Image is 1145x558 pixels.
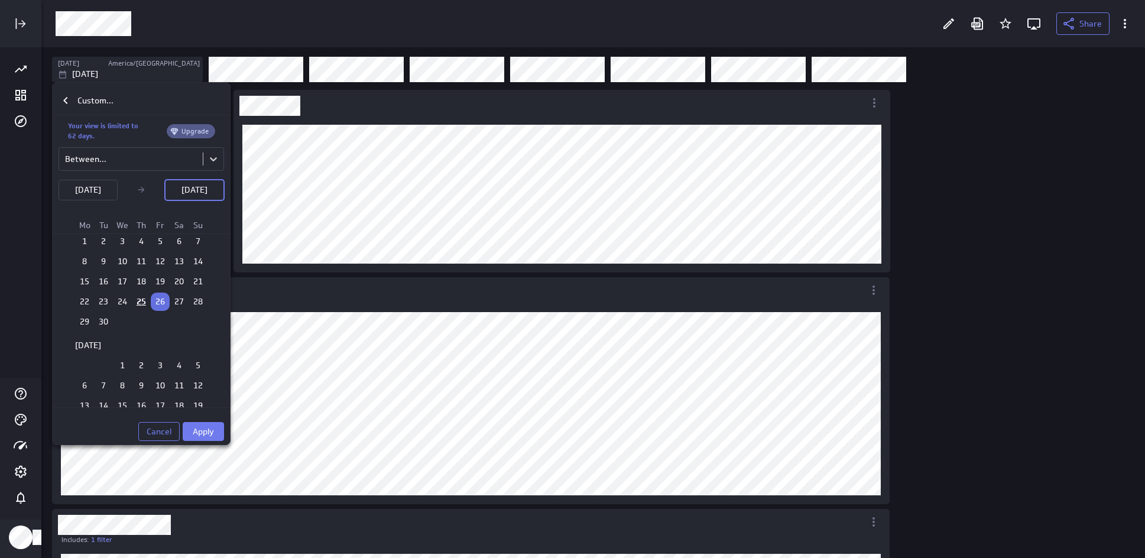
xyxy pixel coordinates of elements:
[75,293,94,311] td: Choose Monday, September 22, 2025 as your check-out date. It’s available.
[113,272,132,291] td: Choose Wednesday, September 17, 2025 as your check-out date. It’s available.
[165,180,224,200] button: [DATE]
[113,356,132,375] td: Choose Wednesday, October 1, 2025 as your check-out date. It’s available.
[170,252,189,271] td: Choose Saturday, September 13, 2025 as your check-out date. It’s available.
[174,220,184,231] small: Sa
[132,397,151,415] td: Choose Thursday, October 16, 2025 as your check-out date. It’s available.
[132,252,151,271] td: Choose Thursday, September 11, 2025 as your check-out date. It’s available.
[94,313,113,331] td: Choose Tuesday, September 30, 2025 as your check-out date. It’s available.
[75,313,94,331] td: Choose Monday, September 29, 2025 as your check-out date. It’s available.
[75,272,94,291] td: Choose Monday, September 15, 2025 as your check-out date. It’s available.
[189,272,207,291] td: Choose Sunday, September 21, 2025 as your check-out date. It’s available.
[53,86,230,115] div: Custom...
[132,377,151,395] td: Choose Thursday, October 9, 2025 as your check-out date. It’s available.
[151,293,170,311] td: Selected as start date. Friday, September 26, 2025
[189,397,207,415] td: Choose Sunday, October 19, 2025 as your check-out date. It’s available.
[94,293,113,311] td: Choose Tuesday, September 23, 2025 as your check-out date. It’s available.
[151,252,170,271] td: Choose Friday, September 12, 2025 as your check-out date. It’s available.
[137,220,146,231] small: Th
[113,397,132,415] td: Choose Wednesday, October 15, 2025 as your check-out date. It’s available.
[193,426,214,437] span: Apply
[75,397,94,415] td: Choose Monday, October 13, 2025 as your check-out date. It’s available.
[181,184,207,196] p: [DATE]
[94,232,113,251] td: Choose Tuesday, September 2, 2025 as your check-out date. It’s available.
[65,154,106,164] div: Between...
[75,184,101,196] p: [DATE]
[94,397,113,415] td: Choose Tuesday, October 14, 2025 as your check-out date. It’s available.
[77,95,113,107] p: Custom...
[113,293,132,311] td: Choose Wednesday, September 24, 2025 as your check-out date. It’s available.
[151,272,170,291] td: Choose Friday, September 19, 2025 as your check-out date. It’s available.
[151,356,170,375] td: Choose Friday, October 3, 2025 as your check-out date. It’s available.
[79,220,90,231] small: Mo
[75,252,94,271] td: Choose Monday, September 8, 2025 as your check-out date. It’s available.
[193,220,203,231] small: Su
[183,422,224,441] button: Apply
[75,377,94,395] td: Choose Monday, October 6, 2025 as your check-out date. It’s available.
[113,252,132,271] td: Choose Wednesday, September 10, 2025 as your check-out date. It’s available.
[132,293,151,311] td: Choose Thursday, September 25, 2025 as your check-out date. It’s available.
[99,220,108,231] small: Tu
[94,252,113,271] td: Choose Tuesday, September 9, 2025 as your check-out date. It’s available.
[170,272,189,291] td: Choose Saturday, September 20, 2025 as your check-out date. It’s available.
[189,252,207,271] td: Choose Sunday, September 14, 2025 as your check-out date. It’s available.
[132,232,151,251] td: Choose Thursday, September 4, 2025 as your check-out date. It’s available.
[189,293,207,311] td: Choose Sunday, September 28, 2025 as your check-out date. It’s available.
[75,232,94,251] td: Choose Monday, September 1, 2025 as your check-out date. It’s available.
[132,356,151,375] td: Choose Thursday, October 2, 2025 as your check-out date. It’s available.
[53,115,230,441] div: Your view is limited to 62 days.UpgradeBetween...[DATE][DATE]CalendarCancelApply
[113,232,132,251] td: Choose Wednesday, September 3, 2025 as your check-out date. It’s available.
[151,397,170,415] td: Choose Friday, October 17, 2025 as your check-out date. It’s available.
[113,377,132,395] td: Choose Wednesday, October 8, 2025 as your check-out date. It’s available.
[170,377,189,395] td: Choose Saturday, October 11, 2025 as your check-out date. It’s available.
[132,272,151,291] td: Choose Thursday, September 18, 2025 as your check-out date. It’s available.
[170,397,189,415] td: Choose Saturday, October 18, 2025 as your check-out date. It’s available.
[68,121,142,141] p: Your view is limited to 62 days.
[176,126,215,135] span: Upgrade
[75,340,101,351] strong: [DATE]
[94,377,113,395] td: Choose Tuesday, October 7, 2025 as your check-out date. It’s available.
[170,232,189,251] td: Choose Saturday, September 6, 2025 as your check-out date. It’s available.
[156,220,164,231] small: Fr
[151,232,170,251] td: Choose Friday, September 5, 2025 as your check-out date. It’s available.
[170,356,189,375] td: Choose Saturday, October 4, 2025 as your check-out date. It’s available.
[189,356,207,375] td: Choose Sunday, October 5, 2025 as your check-out date. It’s available.
[116,220,128,231] small: We
[94,272,113,291] td: Choose Tuesday, September 16, 2025 as your check-out date. It’s available.
[138,422,180,441] button: Cancel
[59,180,118,200] button: [DATE]
[189,232,207,251] td: Choose Sunday, September 7, 2025 as your check-out date. It’s available.
[170,293,189,311] td: Choose Saturday, September 27, 2025 as your check-out date. It’s available.
[151,377,170,395] td: Choose Friday, October 10, 2025 as your check-out date. It’s available.
[189,377,207,395] td: Choose Sunday, October 12, 2025 as your check-out date. It’s available.
[147,426,171,437] span: Cancel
